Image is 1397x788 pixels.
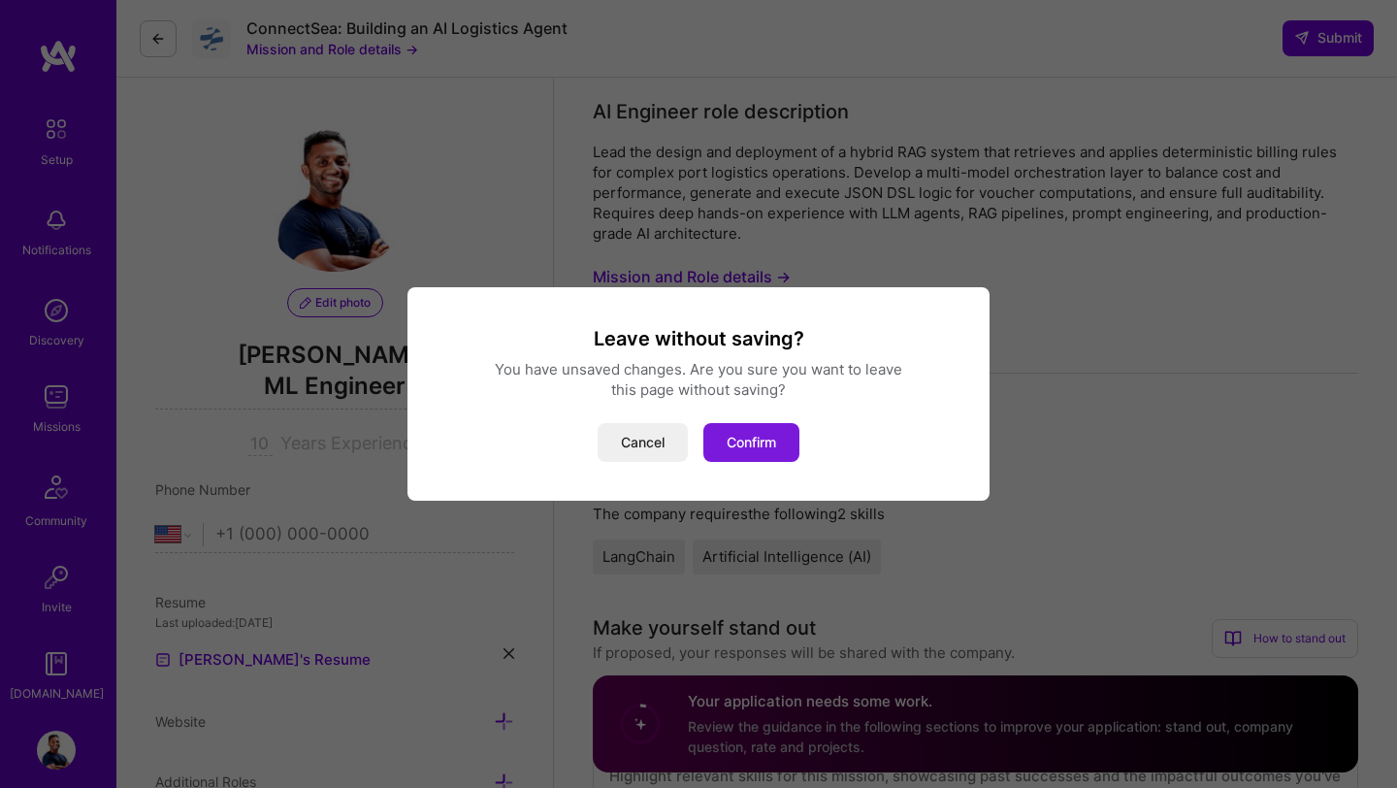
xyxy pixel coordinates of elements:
[703,423,799,462] button: Confirm
[431,359,966,379] div: You have unsaved changes. Are you sure you want to leave
[431,379,966,400] div: this page without saving?
[431,326,966,351] h3: Leave without saving?
[407,287,990,501] div: modal
[598,423,688,462] button: Cancel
